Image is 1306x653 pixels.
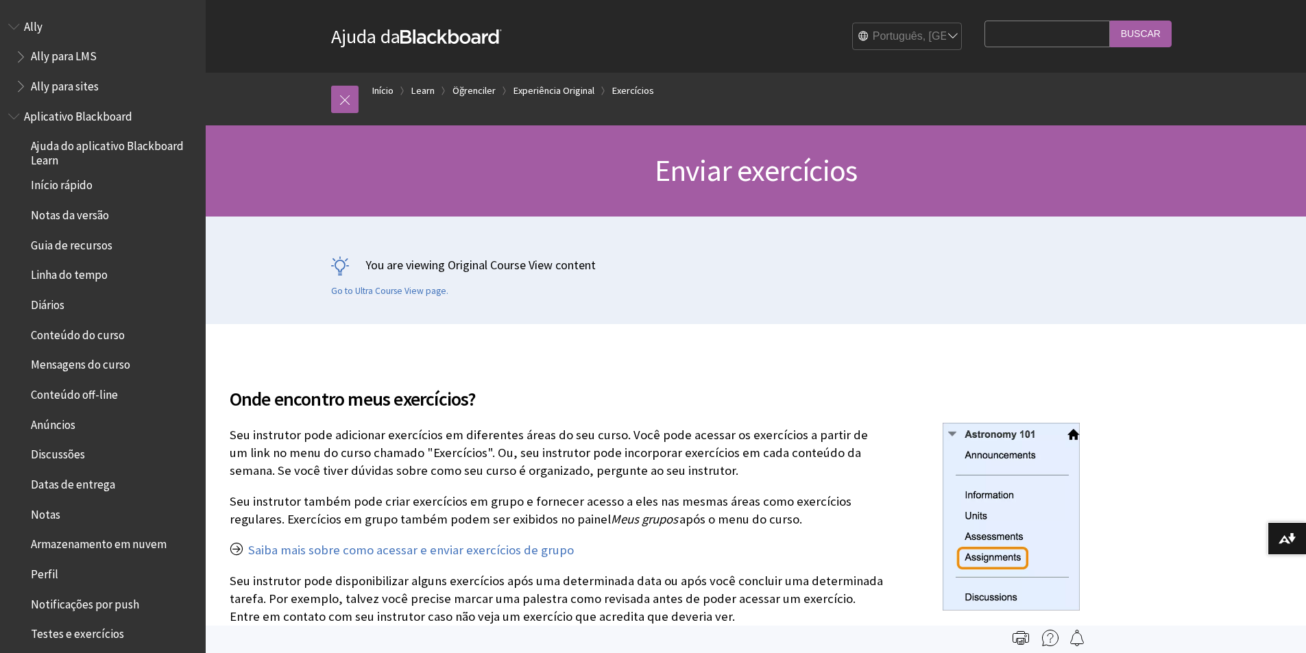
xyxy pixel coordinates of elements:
p: Seu instrutor pode disponibilizar alguns exercícios após uma determinada data ou após você conclu... [230,572,1080,626]
span: Notas da versão [31,204,109,222]
span: Conteúdo do curso [31,323,125,342]
a: Saiba mais sobre como acessar e enviar exercícios de grupo [248,542,574,558]
a: Experiência Original [513,82,594,99]
span: Ally [24,15,43,34]
a: Öğrenciler [452,82,496,99]
select: Site Language Selector [853,23,963,51]
p: Seu instrutor pode adicionar exercícios em diferentes áreas do seu curso. Você pode acessar os ex... [230,426,1080,480]
span: Ally para sites [31,75,99,93]
span: Datas de entrega [31,473,115,491]
span: Notificações por push [31,593,139,611]
span: Notas [31,503,60,521]
span: Meus grupos [611,511,678,527]
strong: Blackboard [400,29,502,44]
span: Aplicativo Blackboard [24,105,132,123]
a: Ajuda daBlackboard [331,24,502,49]
span: Conteúdo off-line [31,383,118,402]
p: Seu instrutor também pode criar exercícios em grupo e fornecer acesso a eles nas mesmas áreas com... [230,493,1080,528]
span: Início rápido [31,174,93,193]
span: Ally para LMS [31,45,97,64]
span: Diários [31,293,64,312]
span: Ajuda do aplicativo Blackboard Learn [31,135,196,167]
a: Learn [411,82,435,99]
span: Guia de recursos [31,234,112,252]
span: Perfil [31,563,58,581]
a: Go to Ultra Course View page. [331,285,448,297]
img: More help [1042,630,1059,646]
a: Início [372,82,394,99]
span: Anúncios [31,413,75,432]
span: Mensagens do curso [31,354,130,372]
span: Discussões [31,443,85,462]
p: You are viewing Original Course View content [331,256,1181,273]
span: Testes e exercícios [31,623,124,641]
img: Print [1013,630,1029,646]
span: Linha do tempo [31,264,108,282]
input: Buscar [1110,21,1172,47]
h2: Onde encontro meus exercícios? [230,368,1080,413]
img: Follow this page [1069,630,1085,646]
span: Enviar exercícios [655,151,857,189]
nav: Book outline for Anthology Ally Help [8,15,197,98]
a: Exercícios [612,82,654,99]
span: Armazenamento em nuvem [31,533,167,552]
